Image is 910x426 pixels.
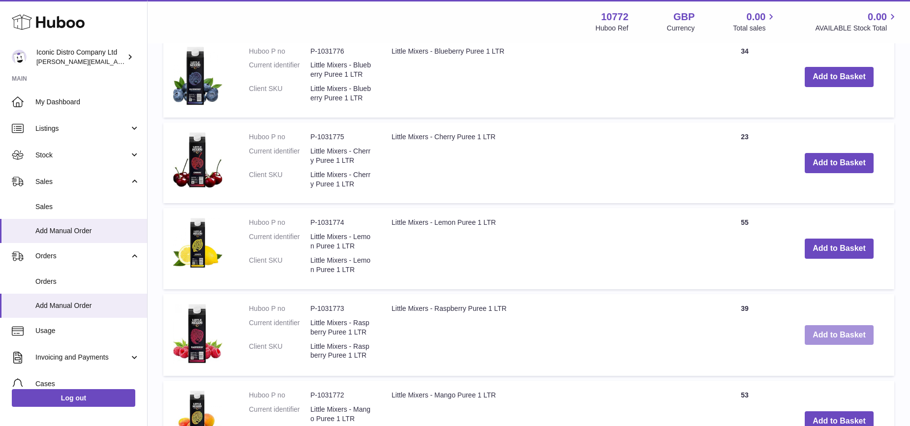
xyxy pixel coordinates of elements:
dd: Little Mixers - Cherry Puree 1 LTR [310,170,372,189]
span: Listings [35,124,129,133]
img: Little Mixers - Blueberry Puree 1 LTR [173,47,222,105]
dt: Client SKU [249,256,310,274]
a: 0.00 AVAILABLE Stock Total [815,10,898,33]
dd: Little Mixers - Raspberry Puree 1 LTR [310,318,372,337]
button: Add to Basket [805,153,874,173]
td: 34 [705,37,784,118]
dt: Huboo P no [249,391,310,400]
dd: P-1031773 [310,304,372,313]
strong: 10772 [601,10,629,24]
dd: P-1031775 [310,132,372,142]
span: Sales [35,202,140,212]
span: Total sales [733,24,777,33]
div: Huboo Ref [596,24,629,33]
dt: Huboo P no [249,47,310,56]
img: Little Mixers - Raspberry Puree 1 LTR [173,304,222,364]
dd: Little Mixers - Raspberry Puree 1 LTR [310,342,372,361]
dt: Huboo P no [249,218,310,227]
dd: P-1031776 [310,47,372,56]
span: Invoicing and Payments [35,353,129,362]
span: 0.00 [868,10,887,24]
td: Little Mixers - Lemon Puree 1 LTR [382,208,705,289]
dt: Client SKU [249,170,310,189]
button: Add to Basket [805,325,874,345]
span: Orders [35,251,129,261]
button: Add to Basket [805,239,874,259]
img: paul@iconicdistro.com [12,50,27,64]
dt: Client SKU [249,342,310,361]
td: 55 [705,208,784,289]
dt: Huboo P no [249,304,310,313]
span: Sales [35,177,129,186]
span: 0.00 [747,10,766,24]
dt: Current identifier [249,405,310,424]
button: Add to Basket [805,67,874,87]
span: My Dashboard [35,97,140,107]
div: Currency [667,24,695,33]
dd: Little Mixers - Lemon Puree 1 LTR [310,232,372,251]
dd: Little Mixers - Lemon Puree 1 LTR [310,256,372,274]
span: [PERSON_NAME][EMAIL_ADDRESS][DOMAIN_NAME] [36,58,197,65]
dd: Little Mixers - Mango Puree 1 LTR [310,405,372,424]
strong: GBP [673,10,695,24]
div: Iconic Distro Company Ltd [36,48,125,66]
span: Add Manual Order [35,301,140,310]
dt: Client SKU [249,84,310,103]
dd: Little Mixers - Cherry Puree 1 LTR [310,147,372,165]
dt: Huboo P no [249,132,310,142]
span: Usage [35,326,140,335]
img: Little Mixers - Cherry Puree 1 LTR [173,132,222,188]
td: Little Mixers - Cherry Puree 1 LTR [382,122,705,203]
dt: Current identifier [249,232,310,251]
span: AVAILABLE Stock Total [815,24,898,33]
dd: Little Mixers - Blueberry Puree 1 LTR [310,61,372,79]
dt: Current identifier [249,147,310,165]
dd: P-1031774 [310,218,372,227]
dt: Current identifier [249,61,310,79]
td: 23 [705,122,784,203]
a: 0.00 Total sales [733,10,777,33]
img: Little Mixers - Lemon Puree 1 LTR [173,218,222,268]
td: Little Mixers - Raspberry Puree 1 LTR [382,294,705,376]
td: 39 [705,294,784,376]
span: Orders [35,277,140,286]
span: Add Manual Order [35,226,140,236]
dd: Little Mixers - Blueberry Puree 1 LTR [310,84,372,103]
span: Cases [35,379,140,389]
td: Little Mixers - Blueberry Puree 1 LTR [382,37,705,118]
dd: P-1031772 [310,391,372,400]
dt: Current identifier [249,318,310,337]
span: Stock [35,151,129,160]
a: Log out [12,389,135,407]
